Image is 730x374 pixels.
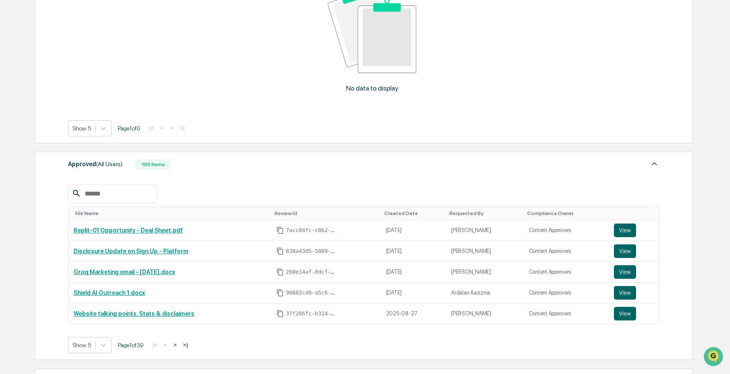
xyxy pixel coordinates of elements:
button: < [161,341,170,348]
a: 🖐️Preclearance [5,104,58,119]
button: View [614,307,636,320]
p: No data to display [346,84,398,92]
td: [PERSON_NAME] [446,220,523,241]
div: Approved [68,159,122,170]
div: Toggle SortBy [527,210,605,216]
div: 🔎 [9,124,15,131]
td: Content Approvers [524,220,609,241]
a: 🗄️Attestations [58,104,109,119]
button: |< [147,125,156,132]
a: Website talking points. Stats & disclaimers [74,310,194,317]
td: [PERSON_NAME] [446,241,523,262]
button: View [614,286,636,300]
td: 2025-08-27 [381,303,446,324]
span: (All Users) [96,161,122,167]
span: Preclearance [17,107,55,116]
span: 90882cd9-a5c6-491e-8526-f256be4ed418 [286,289,337,296]
div: Toggle SortBy [384,210,443,216]
a: Shield AI Outreach 1.docx [74,289,145,296]
button: > [171,341,179,348]
span: Data Lookup [17,123,54,132]
button: View [614,265,636,279]
img: 1746055101610-c473b297-6a78-478c-a979-82029cc54cd1 [9,65,24,80]
a: Powered byPylon [60,144,103,150]
button: > [168,125,176,132]
a: Groq Marketing email - [DATE].docx [74,269,175,275]
span: 838a43d5-5889-49fd-a8a0-88bf9cf2bba3 [286,248,337,255]
span: Page 1 of 39 [118,342,144,348]
a: View [614,307,654,320]
button: < [158,125,166,132]
button: Start new chat [145,68,155,78]
span: Copy Id [276,310,284,317]
a: Disclosure Update on Sign Up - Platform [74,248,188,255]
img: caret [649,159,659,169]
a: View [614,224,654,237]
div: 🗄️ [62,108,68,115]
button: >| [177,125,187,132]
span: Copy Id [276,247,284,255]
a: Replit-01 Opportunity - Deal Sheet.pdf [74,227,183,234]
span: Copy Id [276,289,284,297]
button: View [614,244,636,258]
a: View [614,286,654,300]
a: View [614,265,654,279]
div: Toggle SortBy [75,210,268,216]
span: Page 1 of 0 [118,125,140,132]
td: Content Approvers [524,262,609,283]
div: 195 Items [135,159,171,170]
span: Pylon [85,144,103,150]
span: Copy Id [276,268,284,276]
div: 🖐️ [9,108,15,115]
button: View [614,224,636,237]
td: [PERSON_NAME] [446,262,523,283]
button: |< [150,341,160,348]
p: How can we help? [9,18,155,31]
td: [DATE] [381,262,446,283]
div: Toggle SortBy [616,210,656,216]
td: Ardalan Aaziznia [446,283,523,303]
td: Content Approvers [524,303,609,324]
span: 37f286fc-b314-44fd-941e-9b59f5c57a7b [286,310,337,317]
a: View [614,244,654,258]
span: Attestations [70,107,105,116]
button: >| [181,341,190,348]
div: Toggle SortBy [449,210,520,216]
div: We're available if you need us! [29,74,108,80]
iframe: Open customer support [703,346,726,369]
td: [DATE] [381,283,446,303]
td: [DATE] [381,241,446,262]
td: Content Approvers [524,283,609,303]
div: Toggle SortBy [275,210,377,216]
td: [PERSON_NAME] [446,303,523,324]
span: 2b0e14af-0dcf-40b8-90da-cb6bbc8b62ca [286,269,337,275]
div: Start new chat [29,65,139,74]
td: Content Approvers [524,241,609,262]
a: 🔎Data Lookup [5,120,57,135]
span: Copy Id [276,227,284,234]
td: [DATE] [381,220,446,241]
span: 7acc84fc-c862-4f55-b402-023de067caeb [286,227,337,234]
